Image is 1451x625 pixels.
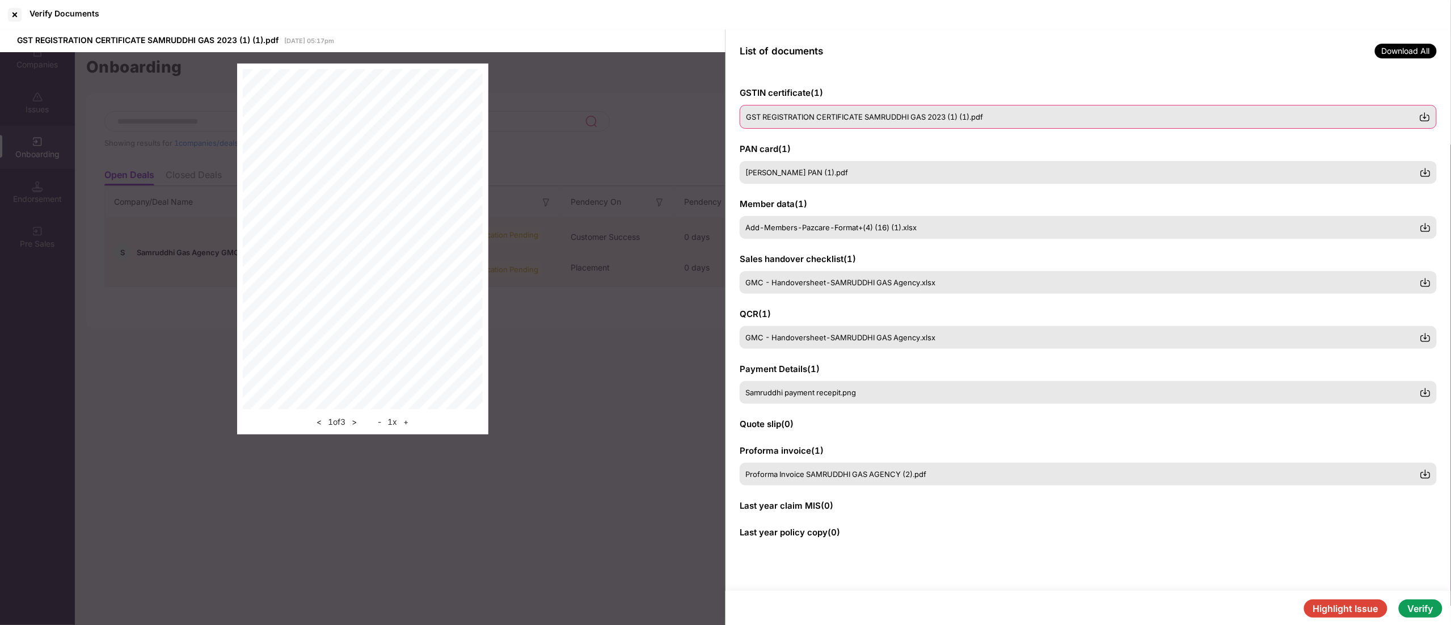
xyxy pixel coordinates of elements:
[375,415,412,429] div: 1 x
[1420,332,1431,343] img: svg+xml;base64,PHN2ZyBpZD0iRG93bmxvYWQtMzJ4MzIiIHhtbG5zPSJodHRwOi8vd3d3LnczLm9yZy8yMDAwL3N2ZyIgd2...
[745,278,935,287] span: GMC - Handoversheet-SAMRUDDHI GAS Agency.xlsx
[1420,468,1431,480] img: svg+xml;base64,PHN2ZyBpZD0iRG93bmxvYWQtMzJ4MzIiIHhtbG5zPSJodHRwOi8vd3d3LnczLm9yZy8yMDAwL3N2ZyIgd2...
[1399,599,1442,618] button: Verify
[29,9,99,18] div: Verify Documents
[284,37,334,45] span: [DATE] 05:17pm
[740,527,840,538] span: Last year policy copy ( 0 )
[17,35,279,45] span: GST REGISTRATION CERTIFICATE SAMRUDDHI GAS 2023 (1) (1).pdf
[745,470,926,479] span: Proforma Invoice SAMRUDDHI GAS AGENCY (2).pdf
[740,419,794,429] span: Quote slip ( 0 )
[740,143,791,154] span: PAN card ( 1 )
[314,415,361,429] div: 1 of 3
[1420,387,1431,398] img: svg+xml;base64,PHN2ZyBpZD0iRG93bmxvYWQtMzJ4MzIiIHhtbG5zPSJodHRwOi8vd3d3LnczLm9yZy8yMDAwL3N2ZyIgd2...
[1419,111,1431,123] img: svg+xml;base64,PHN2ZyBpZD0iRG93bmxvYWQtMzJ4MzIiIHhtbG5zPSJodHRwOi8vd3d3LnczLm9yZy8yMDAwL3N2ZyIgd2...
[1420,277,1431,288] img: svg+xml;base64,PHN2ZyBpZD0iRG93bmxvYWQtMzJ4MzIiIHhtbG5zPSJodHRwOi8vd3d3LnczLm9yZy8yMDAwL3N2ZyIgd2...
[1304,599,1387,618] button: Highlight Issue
[745,388,856,397] span: Samruddhi payment recepit.png
[1420,167,1431,178] img: svg+xml;base64,PHN2ZyBpZD0iRG93bmxvYWQtMzJ4MzIiIHhtbG5zPSJodHRwOi8vd3d3LnczLm9yZy8yMDAwL3N2ZyIgd2...
[740,445,824,456] span: Proforma invoice ( 1 )
[745,168,848,177] span: [PERSON_NAME] PAN (1).pdf
[400,415,412,429] button: +
[740,364,820,374] span: Payment Details ( 1 )
[740,309,771,319] span: QCR ( 1 )
[740,45,823,57] span: List of documents
[740,500,833,511] span: Last year claim MIS ( 0 )
[349,415,361,429] button: >
[1375,44,1437,58] span: Download All
[375,415,385,429] button: -
[740,254,856,264] span: Sales handover checklist ( 1 )
[740,87,823,98] span: GSTIN certificate ( 1 )
[314,415,326,429] button: <
[1420,222,1431,233] img: svg+xml;base64,PHN2ZyBpZD0iRG93bmxvYWQtMzJ4MzIiIHhtbG5zPSJodHRwOi8vd3d3LnczLm9yZy8yMDAwL3N2ZyIgd2...
[745,333,935,342] span: GMC - Handoversheet-SAMRUDDHI GAS Agency.xlsx
[745,223,917,232] span: Add-Members-Pazcare-Format+(4) (16) (1).xlsx
[746,112,983,121] span: GST REGISTRATION CERTIFICATE SAMRUDDHI GAS 2023 (1) (1).pdf
[740,199,807,209] span: Member data ( 1 )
